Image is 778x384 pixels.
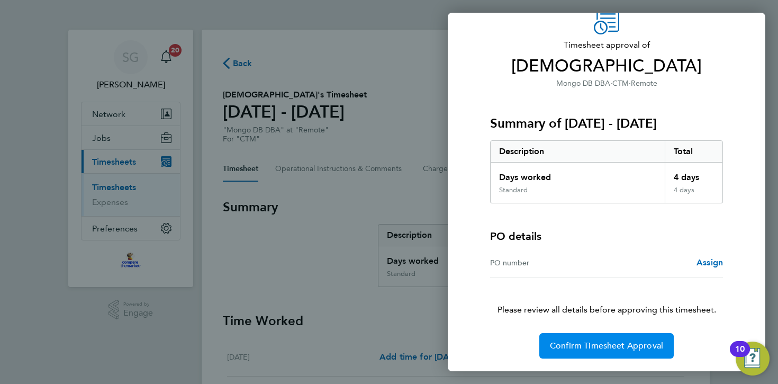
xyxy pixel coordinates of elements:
div: Standard [499,186,528,194]
span: Remote [631,79,657,88]
div: 4 days [665,163,723,186]
div: Summary of 25 - 31 Aug 2025 [490,140,723,203]
h4: PO details [490,229,541,244]
div: 4 days [665,186,723,203]
span: Timesheet approval of [490,39,723,51]
div: 10 [735,349,745,363]
span: [DEMOGRAPHIC_DATA] [490,56,723,77]
span: · [629,79,631,88]
span: Assign [696,257,723,267]
a: Assign [696,256,723,269]
span: Confirm Timesheet Approval [550,341,663,351]
span: Mongo DB DBA [556,79,610,88]
div: Days worked [491,163,665,186]
div: PO number [490,256,607,269]
span: · [610,79,612,88]
p: Please review all details before approving this timesheet. [477,278,736,316]
h3: Summary of [DATE] - [DATE] [490,115,723,132]
span: CTM [612,79,629,88]
button: Open Resource Center, 10 new notifications [736,342,770,376]
div: Total [665,141,723,162]
button: Confirm Timesheet Approval [539,333,674,359]
div: Description [491,141,665,162]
